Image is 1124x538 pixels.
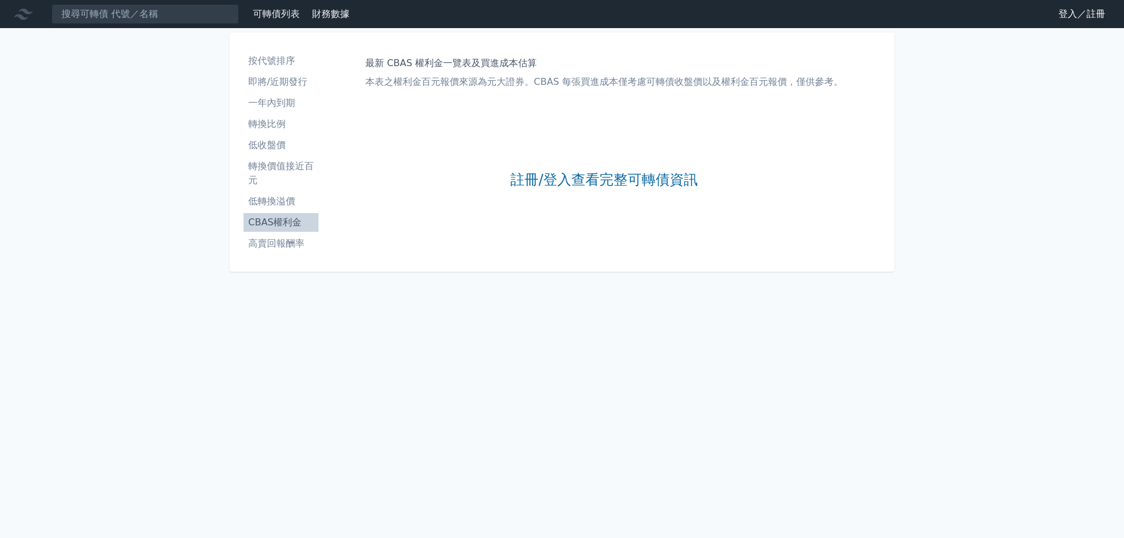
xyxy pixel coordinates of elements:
li: 高賣回報酬率 [244,237,318,251]
a: 低收盤價 [244,136,318,155]
a: 可轉債列表 [253,8,300,19]
a: 按代號排序 [244,52,318,70]
li: 低轉換溢價 [244,194,318,208]
a: 轉換價值接近百元 [244,157,318,190]
li: 轉換價值接近百元 [244,159,318,187]
a: 財務數據 [312,8,349,19]
a: 一年內到期 [244,94,318,112]
a: 高賣回報酬率 [244,234,318,253]
a: 轉換比例 [244,115,318,133]
li: 一年內到期 [244,96,318,110]
h1: 最新 CBAS 權利金一覽表及買進成本估算 [365,56,843,70]
a: 即將/近期發行 [244,73,318,91]
li: CBAS權利金 [244,215,318,229]
li: 轉換比例 [244,117,318,131]
li: 低收盤價 [244,138,318,152]
li: 按代號排序 [244,54,318,68]
a: 註冊/登入查看完整可轉債資訊 [510,171,698,190]
p: 本表之權利金百元報價來源為元大證券。CBAS 每張買進成本僅考慮可轉債收盤價以及權利金百元報價，僅供參考。 [365,75,843,89]
li: 即將/近期發行 [244,75,318,89]
a: 登入／註冊 [1049,5,1115,23]
a: CBAS權利金 [244,213,318,232]
a: 低轉換溢價 [244,192,318,211]
input: 搜尋可轉債 代號／名稱 [52,4,239,24]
